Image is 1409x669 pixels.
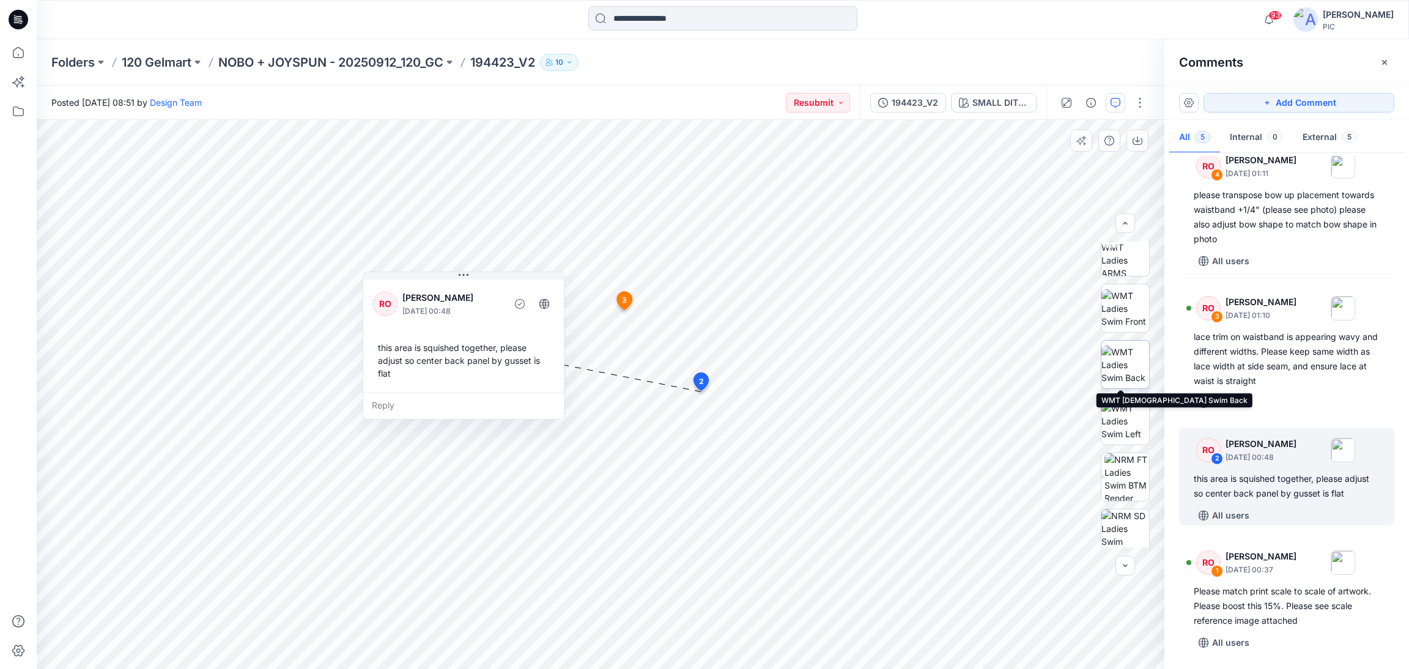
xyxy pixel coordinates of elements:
p: All users [1212,508,1249,523]
div: Please match print scale to scale of artwork. Please boost this 15%. Please see scale reference i... [1194,584,1380,628]
span: 5 [1195,131,1210,143]
a: Design Team [150,97,202,108]
p: [DATE] 00:37 [1226,564,1296,576]
button: Internal [1220,122,1293,153]
a: 120 Gelmart [122,54,191,71]
button: All [1169,122,1220,153]
span: 2 [699,376,704,387]
button: Details [1081,93,1101,113]
p: All users [1212,635,1249,650]
span: Posted [DATE] 08:51 by [51,96,202,109]
a: Folders [51,54,95,71]
img: NRM FT Ladies Swim BTM Render [1104,453,1149,501]
img: WMT Ladies Swim Back [1101,346,1149,384]
div: RO [1196,154,1221,179]
div: this area is squished together, please adjust so center back panel by gusset is flat [373,336,554,385]
p: All users [1212,396,1249,410]
button: 194423_V2 [870,93,946,113]
img: avatar [1293,7,1318,32]
button: External [1293,122,1367,153]
div: SMALL DITSY V1_PLUM CANDY [972,96,1029,109]
button: All users [1194,251,1254,271]
p: [PERSON_NAME] [1226,437,1296,451]
div: 3 [1211,311,1223,323]
p: All users [1212,254,1249,268]
div: RO [1196,296,1221,320]
div: lace trim on waistband is appearing wavy and different widths. Please keep same width as lace wid... [1194,330,1380,388]
div: RO [373,292,398,316]
button: All users [1194,393,1254,413]
button: All users [1194,506,1254,525]
button: 10 [540,54,579,71]
img: TT NRM WMT Ladies ARMS DOWN [1101,228,1149,276]
button: SMALL DITSY V1_PLUM CANDY [951,93,1037,113]
div: 194423_V2 [892,96,938,109]
p: [PERSON_NAME] [402,290,502,305]
p: [PERSON_NAME] [1226,549,1296,564]
img: NRM SD Ladies Swim Render [1101,509,1149,557]
div: this area is squished together, please adjust so center back panel by gusset is flat [1194,471,1380,501]
button: All users [1194,633,1254,652]
div: 1 [1211,565,1223,577]
div: [PERSON_NAME] [1323,7,1394,22]
span: 93 [1268,10,1282,20]
p: [DATE] 00:48 [402,305,502,317]
a: NOBO + JOYSPUN - 20250912_120_GC [218,54,443,71]
p: 10 [555,56,563,69]
span: 5 [1342,131,1357,143]
p: [PERSON_NAME] [1226,295,1296,309]
div: please transpose bow up placement towards waistband +1/4" (please see photo) please also adjust b... [1194,188,1380,246]
div: RO [1196,550,1221,575]
button: Add Comment [1204,93,1394,113]
span: 3 [622,295,627,306]
div: PIC [1323,22,1394,31]
div: RO [1196,438,1221,462]
span: 0 [1267,131,1283,143]
div: 2 [1211,453,1223,465]
div: Reply [363,392,564,419]
p: [DATE] 01:11 [1226,168,1296,180]
p: 194423_V2 [470,54,535,71]
p: [DATE] 00:48 [1226,451,1296,464]
div: 4 [1211,169,1223,181]
h2: Comments [1179,55,1243,70]
p: [DATE] 01:10 [1226,309,1296,322]
p: [PERSON_NAME] [1226,153,1296,168]
img: WMT Ladies Swim Left [1101,402,1149,440]
img: WMT Ladies Swim Front [1101,289,1149,328]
